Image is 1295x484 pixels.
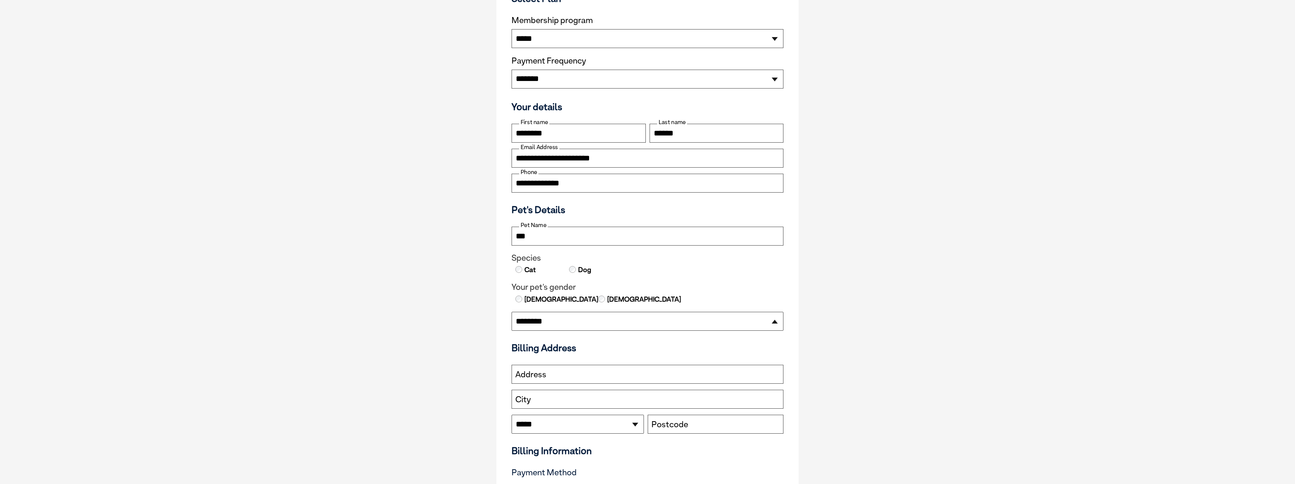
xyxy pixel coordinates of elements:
label: Email Address [519,144,559,151]
h3: Pet's Details [509,204,786,215]
label: Cat [524,265,536,275]
label: City [515,395,531,405]
label: Dog [577,265,591,275]
legend: Species [512,253,783,263]
h3: Payment Method [512,468,783,478]
legend: Your pet's gender [512,282,783,292]
label: [DEMOGRAPHIC_DATA] [524,294,598,304]
h3: Billing Information [512,445,783,456]
label: First name [519,119,549,126]
h3: Your details [512,101,783,112]
label: Address [515,370,546,380]
label: Payment Frequency [512,56,586,66]
h3: Billing Address [512,342,783,353]
label: Membership program [512,16,783,25]
label: Phone [519,169,538,176]
label: Postcode [651,420,688,430]
label: Last name [657,119,687,126]
label: [DEMOGRAPHIC_DATA] [606,294,681,304]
